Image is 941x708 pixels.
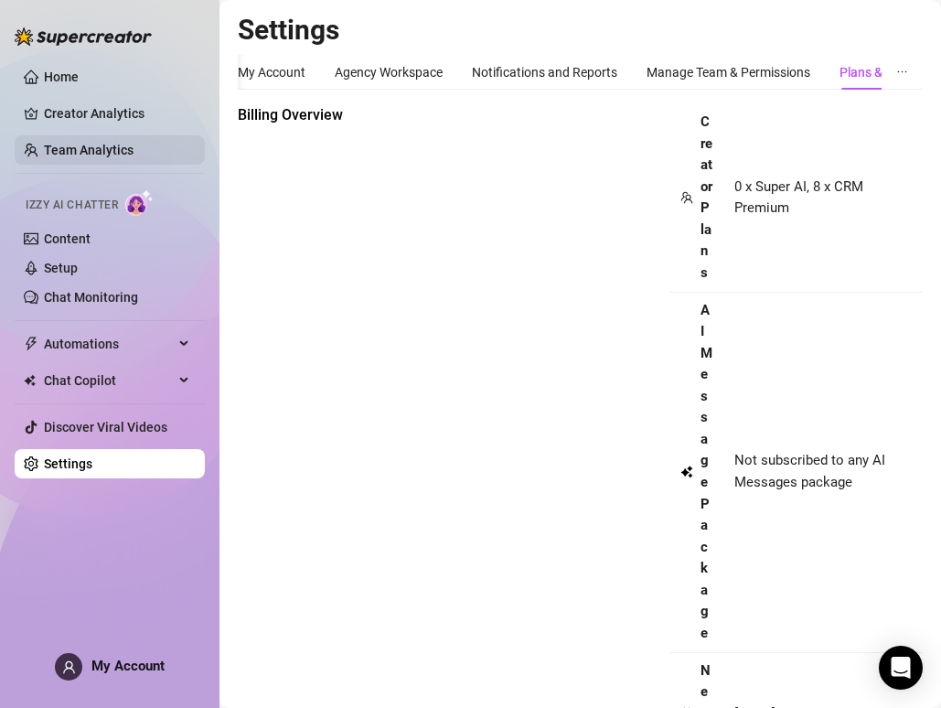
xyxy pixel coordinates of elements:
[91,658,165,674] span: My Account
[44,329,174,359] span: Automations
[44,420,167,434] a: Discover Viral Videos
[335,62,443,82] div: Agency Workspace
[879,646,923,690] div: Open Intercom Messenger
[24,374,36,387] img: Chat Copilot
[700,113,712,281] strong: Creator Plans
[24,337,38,351] span: thunderbolt
[44,456,92,471] a: Settings
[44,143,134,157] a: Team Analytics
[734,178,863,217] span: 0 x Super AI, 8 x CRM Premium
[15,27,152,46] img: logo-BBDzfeDw.svg
[238,13,923,48] h2: Settings
[238,104,545,126] span: Billing Overview
[472,62,617,82] div: Notifications and Reports
[26,197,118,214] span: Izzy AI Chatter
[44,231,91,246] a: Content
[44,99,190,128] a: Creator Analytics
[238,62,305,82] div: My Account
[44,366,174,395] span: Chat Copilot
[62,660,76,674] span: user
[44,290,138,305] a: Chat Monitoring
[839,62,919,82] div: Plans & Billing
[734,450,912,493] span: Not subscribed to any AI Messages package
[680,191,693,204] span: team
[896,66,908,78] span: ellipsis
[44,261,78,275] a: Setup
[125,189,154,216] img: AI Chatter
[700,302,712,641] strong: AI Message Package
[647,62,810,82] div: Manage Team & Permissions
[44,70,79,84] a: Home
[882,55,923,90] button: ellipsis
